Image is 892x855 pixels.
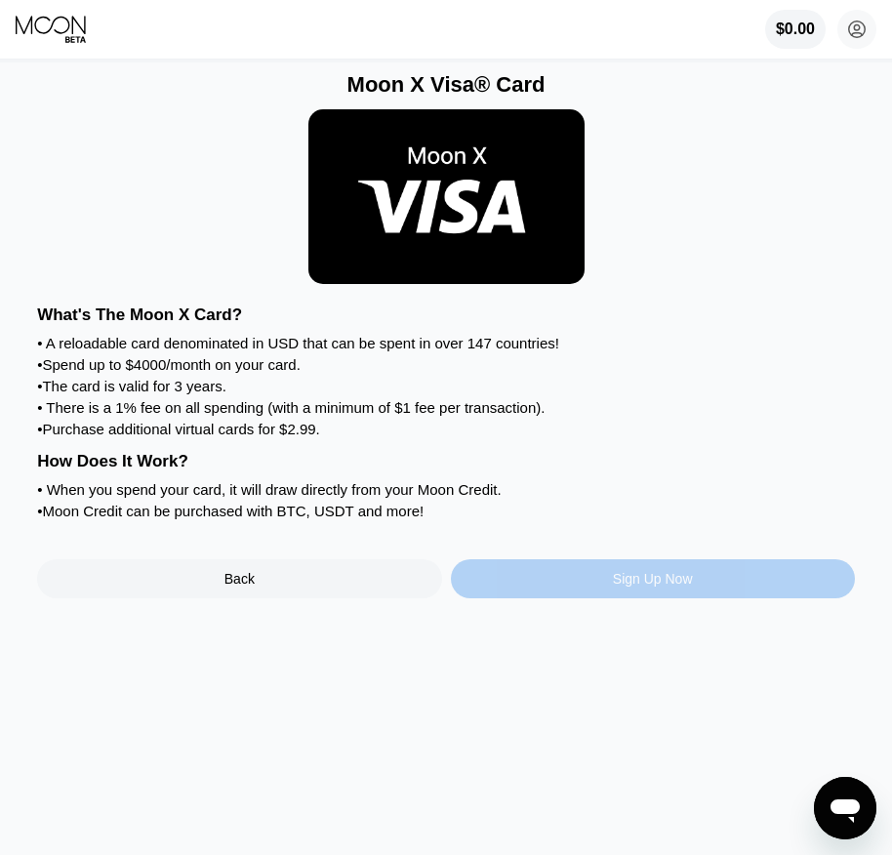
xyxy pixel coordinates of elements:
[37,378,855,394] div: • The card is valid for 3 years.
[37,503,855,519] div: • Moon Credit can be purchased with BTC, USDT and more!
[37,481,855,498] div: • When you spend your card, it will draw directly from your Moon Credit.
[37,72,855,98] div: Moon X Visa® Card
[613,571,693,587] div: Sign Up Now
[37,305,855,325] div: What's The Moon X Card?
[776,20,815,38] div: $0.00
[37,335,855,351] div: • A reloadable card denominated in USD that can be spent in over 147 countries!
[814,777,876,839] iframe: Button to launch messaging window
[37,356,855,373] div: • Spend up to $4000/month on your card.
[37,452,855,471] div: How Does It Work?
[224,571,255,587] div: Back
[37,399,855,416] div: • There is a 1% fee on all spending (with a minimum of $1 fee per transaction).
[451,559,855,598] div: Sign Up Now
[765,10,826,49] div: $0.00
[37,421,855,437] div: • Purchase additional virtual cards for $2.99.
[37,559,441,598] div: Back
